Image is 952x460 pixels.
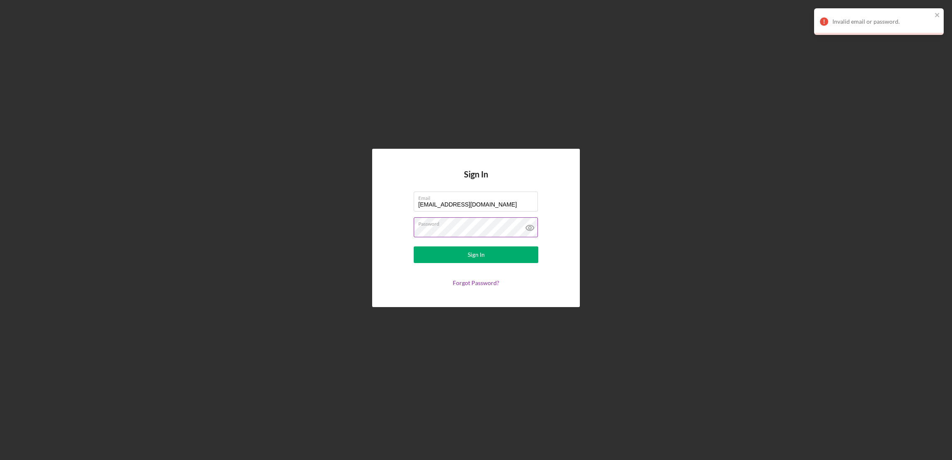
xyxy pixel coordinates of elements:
label: Email [418,192,538,201]
label: Password [418,218,538,227]
h4: Sign In [464,170,488,192]
button: close [935,12,940,20]
div: Sign In [468,246,485,263]
a: Forgot Password? [453,279,499,286]
div: Invalid email or password. [832,18,932,25]
button: Sign In [414,246,538,263]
